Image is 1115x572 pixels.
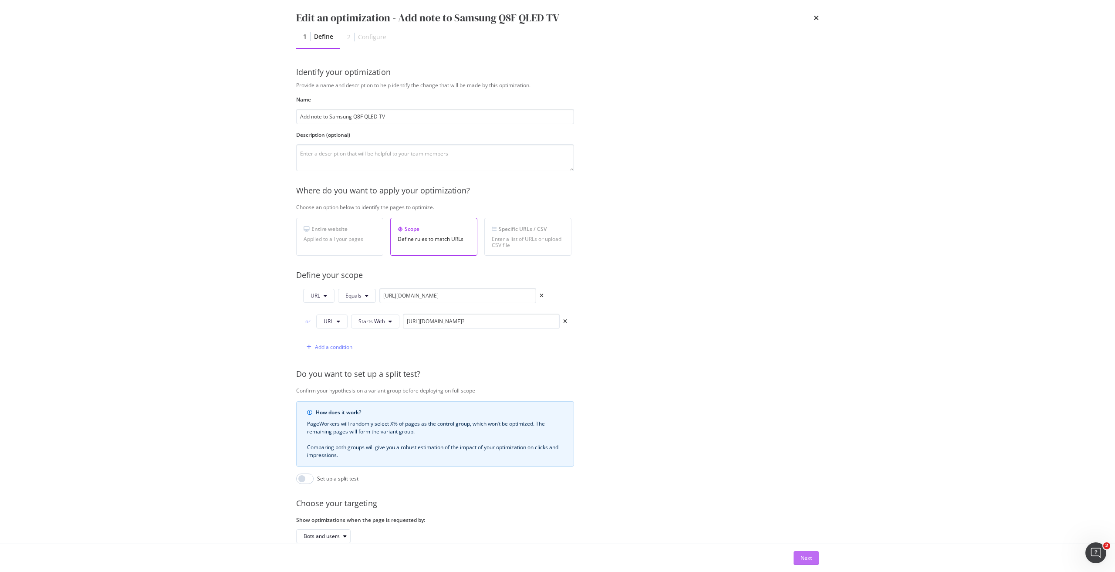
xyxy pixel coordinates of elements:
[303,32,307,41] div: 1
[347,33,351,41] div: 2
[492,236,564,248] div: Enter a list of URLs or upload CSV file
[540,293,544,298] div: times
[296,81,865,89] div: Provide a name and description to help identify the change that will be made by this optimization.
[296,270,865,281] div: Define your scope
[296,203,865,211] div: Choose an option below to identify the pages to optimize.
[296,516,574,524] label: Show optimizations when the page is requested by:
[317,475,358,482] div: Set up a split test
[814,10,819,25] div: times
[304,225,376,233] div: Entire website
[307,420,563,459] div: PageWorkers will randomly select X% of pages as the control group, which won’t be optimized. The ...
[296,369,865,380] div: Do you want to set up a split test?
[315,343,352,351] div: Add a condition
[296,109,574,124] input: Enter an optimization name to easily find it back
[296,498,865,509] div: Choose your targeting
[296,401,574,467] div: info banner
[398,236,470,242] div: Define rules to match URLs
[296,10,559,25] div: Edit an optimization - Add note to Samsung Q8F QLED TV
[316,409,563,416] div: How does it work?
[314,32,333,41] div: Define
[296,387,865,394] div: Confirm your hypothesis on a variant group before deploying on full scope
[304,236,376,242] div: Applied to all your pages
[563,319,567,324] div: times
[303,340,352,354] button: Add a condition
[351,315,399,328] button: Starts With
[311,292,320,299] span: URL
[296,185,865,196] div: Where do you want to apply your optimization?
[303,318,313,325] div: or
[801,554,812,562] div: Next
[358,33,386,41] div: Configure
[794,551,819,565] button: Next
[303,289,334,303] button: URL
[492,225,564,233] div: Specific URLs / CSV
[358,318,385,325] span: Starts With
[1085,542,1106,563] iframe: Intercom live chat
[316,315,348,328] button: URL
[296,131,574,139] label: Description (optional)
[296,529,351,543] button: Bots and users
[324,318,333,325] span: URL
[304,534,340,539] div: Bots and users
[398,225,470,233] div: Scope
[338,289,376,303] button: Equals
[296,67,819,78] div: Identify your optimization
[345,292,362,299] span: Equals
[296,96,574,103] label: Name
[1103,542,1110,549] span: 2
